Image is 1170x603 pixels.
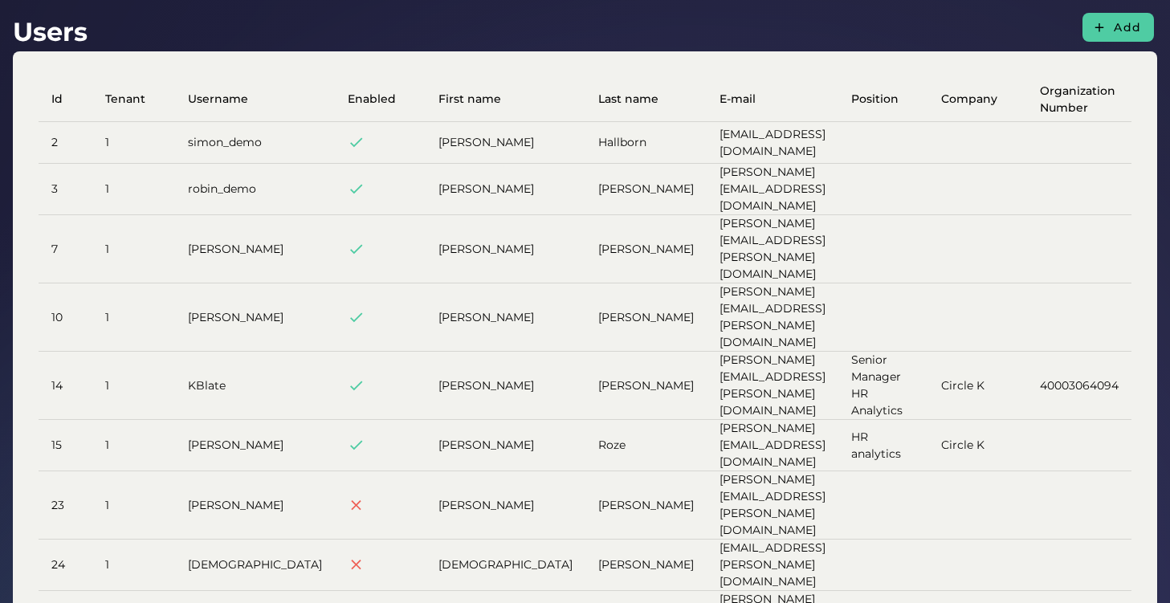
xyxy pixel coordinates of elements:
button: Add [1082,13,1154,42]
td: Hallborn [585,122,707,164]
td: KBlate [175,352,335,420]
td: [PERSON_NAME] [585,352,707,420]
td: 10 [39,283,92,352]
td: 2 [39,122,92,164]
td: [PERSON_NAME] [426,215,585,283]
td: Senior Manager HR Analytics [838,352,928,420]
span: Username [188,91,248,108]
td: [EMAIL_ADDRESS][PERSON_NAME][DOMAIN_NAME] [707,540,838,591]
span: First name [438,91,501,108]
td: [PERSON_NAME][EMAIL_ADDRESS][PERSON_NAME][DOMAIN_NAME] [707,352,838,420]
td: 24 [39,540,92,591]
td: [PERSON_NAME] [585,283,707,352]
td: [PERSON_NAME] [426,164,585,215]
h1: Users [13,13,88,51]
td: [PERSON_NAME][EMAIL_ADDRESS][PERSON_NAME][DOMAIN_NAME] [707,283,838,352]
td: 1 [92,122,175,164]
td: [PERSON_NAME] [426,283,585,352]
span: Last name [598,91,658,108]
td: Roze [585,420,707,471]
td: [PERSON_NAME] [175,471,335,540]
td: HR analytics [838,420,928,471]
td: simon_demo [175,122,335,164]
td: [PERSON_NAME] [426,471,585,540]
span: Id [51,91,63,108]
td: 1 [92,283,175,352]
span: Position [851,91,899,108]
td: 1 [92,471,175,540]
td: [PERSON_NAME] [426,420,585,471]
span: Organization Number [1040,83,1115,116]
td: [PERSON_NAME] [585,471,707,540]
td: 1 [92,420,175,471]
td: 23 [39,471,92,540]
td: [EMAIL_ADDRESS][DOMAIN_NAME] [707,122,838,164]
td: 1 [92,540,175,591]
td: [DEMOGRAPHIC_DATA] [175,540,335,591]
td: [PERSON_NAME][EMAIL_ADDRESS][DOMAIN_NAME] [707,164,838,215]
td: 7 [39,215,92,283]
span: E-mail [720,91,756,108]
td: 1 [92,164,175,215]
td: [PERSON_NAME] [585,215,707,283]
td: [PERSON_NAME][EMAIL_ADDRESS][PERSON_NAME][DOMAIN_NAME] [707,215,838,283]
td: [DEMOGRAPHIC_DATA] [426,540,585,591]
td: [PERSON_NAME] [426,352,585,420]
td: 15 [39,420,92,471]
span: Company [941,91,997,108]
td: [PERSON_NAME] [585,540,707,591]
td: [PERSON_NAME] [585,164,707,215]
td: [PERSON_NAME][EMAIL_ADDRESS][DOMAIN_NAME] [707,420,838,471]
td: 14 [39,352,92,420]
td: [PERSON_NAME] [175,420,335,471]
td: Circle K [928,352,1027,420]
td: 1 [92,215,175,283]
span: Add [1113,20,1141,35]
td: robin_demo [175,164,335,215]
td: 40003064094 [1027,352,1145,420]
td: Circle K [928,420,1027,471]
td: [PERSON_NAME] [175,215,335,283]
td: [PERSON_NAME][EMAIL_ADDRESS][PERSON_NAME][DOMAIN_NAME] [707,471,838,540]
td: 3 [39,164,92,215]
span: Enabled [348,91,396,108]
td: 1 [92,352,175,420]
span: Tenant [105,91,145,108]
td: [PERSON_NAME] [175,283,335,352]
td: [PERSON_NAME] [426,122,585,164]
